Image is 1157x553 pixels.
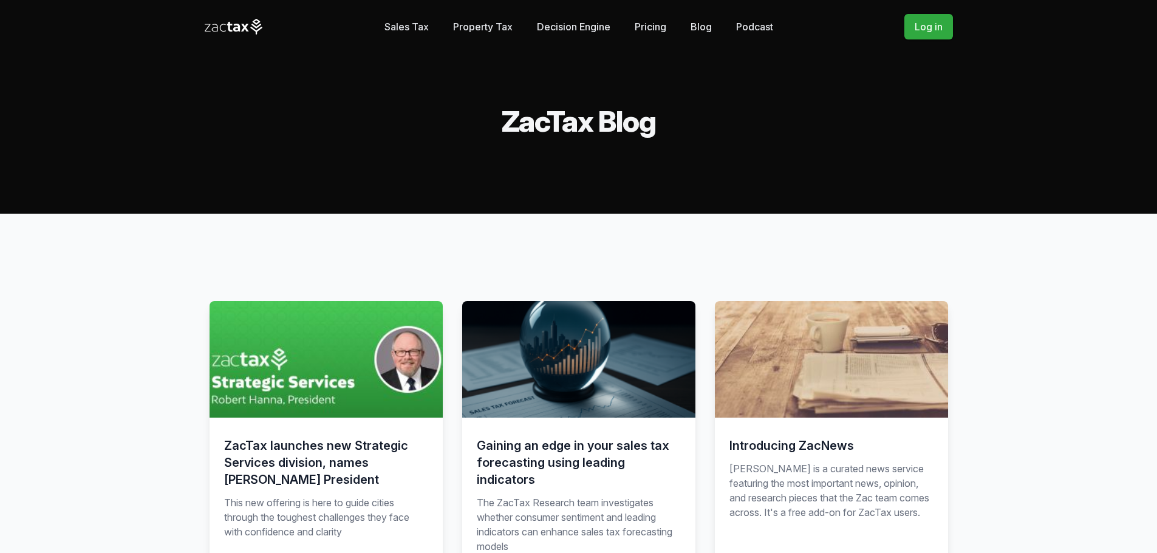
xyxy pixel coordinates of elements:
a: Podcast [736,15,773,39]
h3: Gaining an edge in your sales tax forecasting using leading indicators [477,437,681,488]
img: consumer-confidence-leading-indicators-retail-sales-tax.png [462,301,695,418]
a: Blog [691,15,712,39]
a: Sales Tax [384,15,429,39]
img: hanna-strategic-services.jpg [210,301,443,418]
a: Pricing [635,15,666,39]
a: Log in [904,14,953,39]
a: Property Tax [453,15,513,39]
h2: ZacTax Blog [205,107,953,136]
h3: ZacTax launches new Strategic Services division, names [PERSON_NAME] President [224,437,428,488]
h3: Introducing ZacNews [729,437,933,454]
a: Decision Engine [537,15,610,39]
img: zac-news.jpg [715,301,948,418]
